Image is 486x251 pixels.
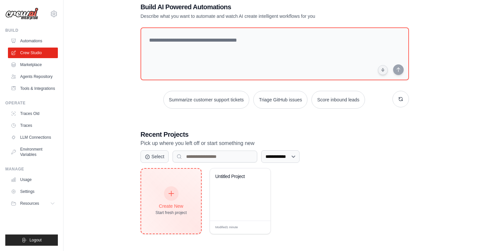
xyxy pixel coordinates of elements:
[8,59,58,70] a: Marketplace
[5,234,58,246] button: Logout
[20,201,39,206] span: Resources
[141,130,409,139] h3: Recent Projects
[5,8,38,20] img: Logo
[378,65,388,75] button: Click to speak your automation idea
[5,100,58,106] div: Operate
[8,174,58,185] a: Usage
[141,150,169,163] button: Select
[453,219,486,251] iframe: Chat Widget
[8,120,58,131] a: Traces
[155,203,187,209] div: Create New
[8,198,58,209] button: Resources
[8,186,58,197] a: Settings
[163,91,249,109] button: Summarize customer support tickets
[8,71,58,82] a: Agents Repository
[141,139,409,148] p: Pick up where you left off or start something new
[215,174,255,180] div: Untitled Project
[141,2,363,12] h1: Build AI Powered Automations
[8,36,58,46] a: Automations
[255,225,261,230] span: Edit
[29,237,42,243] span: Logout
[155,210,187,215] div: Start fresh project
[215,225,238,230] span: Modified 1 minute
[8,132,58,143] a: LLM Connections
[8,83,58,94] a: Tools & Integrations
[5,28,58,33] div: Build
[5,166,58,172] div: Manage
[311,91,365,109] button: Score inbound leads
[8,144,58,160] a: Environment Variables
[8,108,58,119] a: Traces Old
[141,13,363,19] p: Describe what you want to automate and watch AI create intelligent workflows for you
[8,48,58,58] a: Crew Studio
[392,91,409,107] button: Get new suggestions
[253,91,307,109] button: Triage GitHub issues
